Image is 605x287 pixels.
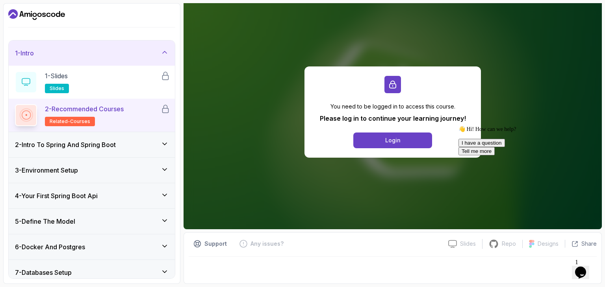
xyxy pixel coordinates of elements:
h3: 7 - Databases Setup [15,268,72,277]
iframe: chat widget [455,123,597,252]
button: 7-Databases Setup [9,260,175,285]
iframe: chat widget [572,256,597,279]
span: slides [50,85,64,92]
button: 1-Intro [9,40,175,66]
p: 1 - Slides [45,71,68,81]
button: 1-Slidesslides [15,71,169,93]
h3: 6 - Docker And Postgres [15,242,85,252]
p: 2 - Recommended Courses [45,104,124,114]
h3: 5 - Define The Model [15,217,75,226]
button: 6-Docker And Postgres [9,234,175,259]
button: 5-Define The Model [9,209,175,234]
p: Please log in to continue your learning journey! [320,114,466,123]
button: 3-Environment Setup [9,158,175,183]
a: Dashboard [8,8,65,21]
button: Login [353,132,432,148]
button: 2-Intro To Spring And Spring Boot [9,132,175,157]
p: Any issues? [251,240,284,248]
button: I have a question [3,16,50,24]
h3: 2 - Intro To Spring And Spring Boot [15,140,116,149]
h3: 4 - Your First Spring Boot Api [15,191,98,201]
h3: 3 - Environment Setup [15,166,78,175]
span: 👋 Hi! How can we help? [3,4,61,9]
p: You need to be logged in to access this course. [320,103,466,110]
button: 2-Recommended Coursesrelated-courses [15,104,169,126]
h3: 1 - Intro [15,48,34,58]
p: Support [204,240,227,248]
span: related-courses [50,118,90,125]
div: Login [385,136,401,144]
div: 👋 Hi! How can we help?I have a questionTell me more [3,3,145,33]
button: Support button [189,237,232,250]
button: 4-Your First Spring Boot Api [9,183,175,208]
button: Tell me more [3,24,39,33]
